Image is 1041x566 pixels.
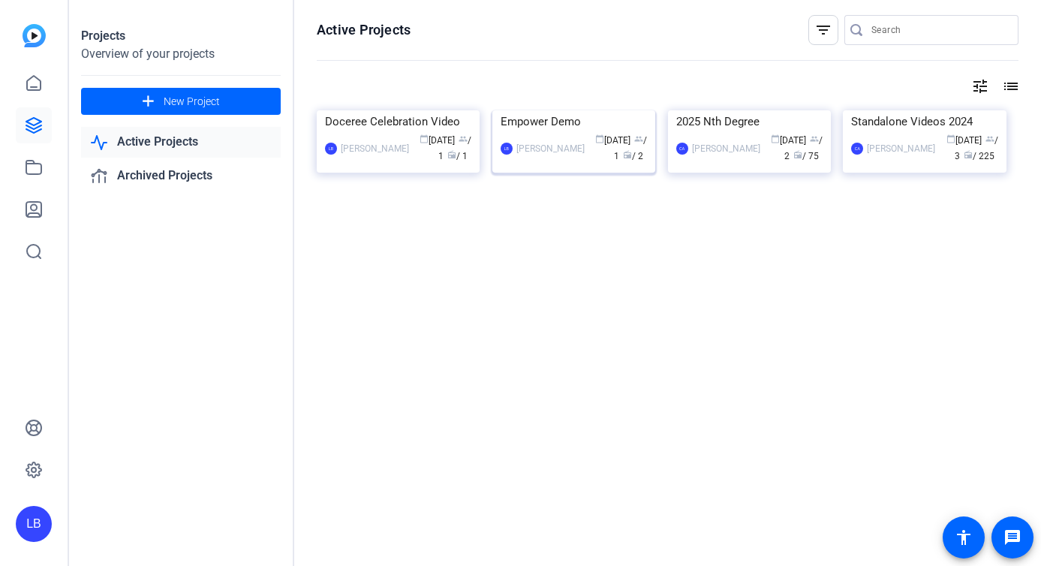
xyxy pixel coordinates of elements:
[964,151,994,161] span: / 225
[139,92,158,111] mat-icon: add
[516,141,585,156] div: [PERSON_NAME]
[23,24,46,47] img: blue-gradient.svg
[501,110,647,133] div: Empower Demo
[814,21,832,39] mat-icon: filter_list
[325,110,471,133] div: Doceree Celebration Video
[164,94,220,110] span: New Project
[955,528,973,546] mat-icon: accessibility
[623,150,632,159] span: radio
[325,143,337,155] div: LB
[317,21,411,39] h1: Active Projects
[623,151,643,161] span: / 2
[793,151,819,161] span: / 75
[81,45,281,63] div: Overview of your projects
[851,143,863,155] div: CA
[81,161,281,191] a: Archived Projects
[1000,77,1018,95] mat-icon: list
[771,134,780,143] span: calendar_today
[447,151,468,161] span: / 1
[81,27,281,45] div: Projects
[985,134,994,143] span: group
[946,134,955,143] span: calendar_today
[971,77,989,95] mat-icon: tune
[595,134,604,143] span: calendar_today
[793,150,802,159] span: radio
[692,141,760,156] div: [PERSON_NAME]
[871,21,1006,39] input: Search
[341,141,409,156] div: [PERSON_NAME]
[1003,528,1021,546] mat-icon: message
[81,88,281,115] button: New Project
[459,134,468,143] span: group
[595,135,630,146] span: [DATE]
[420,134,429,143] span: calendar_today
[501,143,513,155] div: LB
[81,127,281,158] a: Active Projects
[771,135,806,146] span: [DATE]
[676,110,823,133] div: 2025 Nth Degree
[16,506,52,542] div: LB
[810,134,819,143] span: group
[946,135,982,146] span: [DATE]
[851,110,997,133] div: Standalone Videos 2024
[676,143,688,155] div: CA
[420,135,455,146] span: [DATE]
[867,141,935,156] div: [PERSON_NAME]
[634,134,643,143] span: group
[964,150,973,159] span: radio
[447,150,456,159] span: radio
